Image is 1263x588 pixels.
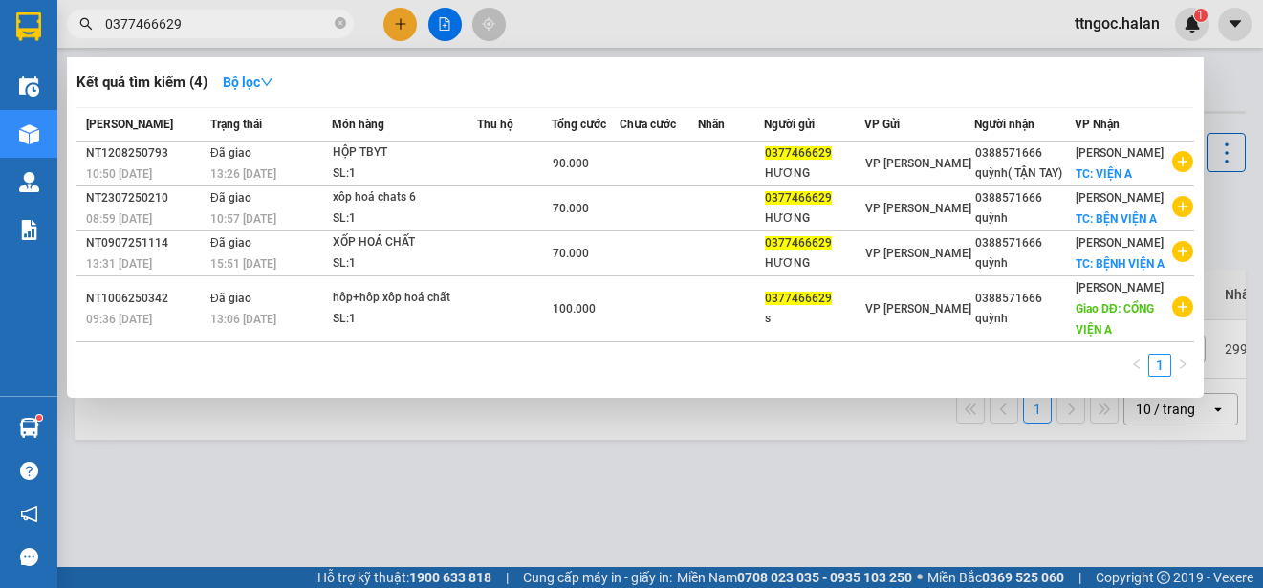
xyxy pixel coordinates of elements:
[335,17,346,29] span: close-circle
[975,253,1074,273] div: quỳnh
[1076,191,1164,205] span: [PERSON_NAME]
[207,67,289,98] button: Bộ lọcdown
[765,163,863,184] div: HƯƠNG
[20,462,38,480] span: question-circle
[1076,212,1157,226] span: TC: BỆN VIỆN A
[333,187,476,208] div: xôp hoá chats 6
[86,188,205,208] div: NT2307250210
[333,288,476,309] div: hôp+hôp xôp hoá chất
[335,15,346,33] span: close-circle
[86,233,205,253] div: NT0907251114
[864,118,900,131] span: VP Gửi
[86,143,205,163] div: NT1208250793
[1172,241,1193,262] span: plus-circle
[865,247,971,260] span: VP [PERSON_NAME]
[333,208,476,229] div: SL: 1
[86,313,152,326] span: 09:36 [DATE]
[210,236,251,250] span: Đã giao
[333,232,476,253] div: XỐP HOÁ CHẤT
[765,208,863,229] div: HƯƠNG
[333,142,476,163] div: HỘP TBYT
[210,212,276,226] span: 10:57 [DATE]
[210,167,276,181] span: 13:26 [DATE]
[1125,354,1148,377] li: Previous Page
[210,146,251,160] span: Đã giao
[1076,302,1154,337] span: Giao DĐ: CỔNG VIỆN A
[553,247,589,260] span: 70.000
[333,309,476,330] div: SL: 1
[865,302,971,316] span: VP [PERSON_NAME]
[975,143,1074,163] div: 0388571666
[105,13,331,34] input: Tìm tên, số ĐT hoặc mã đơn
[477,118,513,131] span: Thu hộ
[86,167,152,181] span: 10:50 [DATE]
[19,220,39,240] img: solution-icon
[620,118,676,131] span: Chưa cước
[552,118,606,131] span: Tổng cước
[975,289,1074,309] div: 0388571666
[1076,167,1132,181] span: TC: VIỆN A
[765,253,863,273] div: HƯƠNG
[1076,281,1164,294] span: [PERSON_NAME]
[19,76,39,97] img: warehouse-icon
[975,163,1074,184] div: quỳnh( TẬN TAY)
[1076,257,1165,271] span: TC: BỆNH VIỆN A
[1131,359,1143,370] span: left
[86,118,173,131] span: [PERSON_NAME]
[86,212,152,226] span: 08:59 [DATE]
[553,157,589,170] span: 90.000
[210,313,276,326] span: 13:06 [DATE]
[1177,359,1188,370] span: right
[1076,146,1164,160] span: [PERSON_NAME]
[333,253,476,274] div: SL: 1
[210,292,251,305] span: Đã giao
[1075,118,1120,131] span: VP Nhận
[975,208,1074,229] div: quỳnh
[19,418,39,438] img: warehouse-icon
[765,146,832,160] span: 0377466629
[86,257,152,271] span: 13:31 [DATE]
[764,118,815,131] span: Người gửi
[1172,196,1193,217] span: plus-circle
[19,124,39,144] img: warehouse-icon
[260,76,273,89] span: down
[553,302,596,316] span: 100.000
[1171,354,1194,377] button: right
[1172,151,1193,172] span: plus-circle
[20,505,38,523] span: notification
[765,191,832,205] span: 0377466629
[1171,354,1194,377] li: Next Page
[974,118,1034,131] span: Người nhận
[765,236,832,250] span: 0377466629
[19,172,39,192] img: warehouse-icon
[865,157,971,170] span: VP [PERSON_NAME]
[1172,296,1193,317] span: plus-circle
[765,292,832,305] span: 0377466629
[210,191,251,205] span: Đã giao
[79,17,93,31] span: search
[698,118,725,131] span: Nhãn
[36,415,42,421] sup: 1
[1148,354,1171,377] li: 1
[975,233,1074,253] div: 0388571666
[86,289,205,309] div: NT1006250342
[1125,354,1148,377] button: left
[210,118,262,131] span: Trạng thái
[765,309,863,329] div: s
[332,118,384,131] span: Món hàng
[1149,355,1170,376] a: 1
[210,257,276,271] span: 15:51 [DATE]
[553,202,589,215] span: 70.000
[975,188,1074,208] div: 0388571666
[223,75,273,90] strong: Bộ lọc
[333,163,476,185] div: SL: 1
[16,12,41,41] img: logo-vxr
[1076,236,1164,250] span: [PERSON_NAME]
[975,309,1074,329] div: quỳnh
[20,548,38,566] span: message
[865,202,971,215] span: VP [PERSON_NAME]
[76,73,207,93] h3: Kết quả tìm kiếm ( 4 )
